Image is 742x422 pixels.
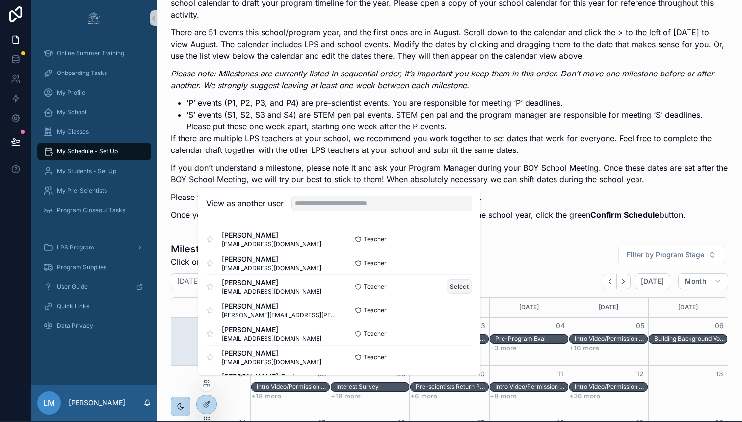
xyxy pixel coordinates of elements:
button: +18 more [331,392,361,400]
span: [EMAIL_ADDRESS][DOMAIN_NAME] [222,335,321,343]
div: Pre-scientists Return Permission Form [416,382,488,391]
span: Program Supplies [57,263,106,271]
span: [PERSON_NAME] [222,301,339,311]
span: [PERSON_NAME][EMAIL_ADDRESS][PERSON_NAME][DOMAIN_NAME] [222,311,339,319]
strong: Confirm Schedule [590,210,660,220]
span: Online Summer Training [57,50,124,57]
span: [PERSON_NAME] [222,230,321,240]
span: My Schedule - Set Up [57,148,118,155]
span: Month [685,277,706,286]
span: LPS Program [57,244,94,251]
p: If you don’t understand a milestone, please note it and ask your Program Manager during your BOY ... [171,162,728,185]
h1: Milestones Dates - ⚠️ Unconfirmed [171,242,397,256]
span: My Students - Set Up [57,167,116,175]
div: Building Background Vocab [654,335,727,343]
a: User Guide [37,278,151,296]
button: [DATE] [635,273,670,289]
div: Interest Survey [336,383,379,391]
span: [PERSON_NAME] [222,254,321,264]
a: My Profile [37,84,151,101]
span: Data Privacy [57,322,93,330]
div: [DATE] [571,298,647,317]
a: My Students - Set Up [37,162,151,180]
p: There are 51 events this school/program year, and the first ones are in August. Scroll down to th... [171,26,728,62]
a: My Classes [37,123,151,141]
span: Filter by Program Stage [627,250,704,260]
span: [PERSON_NAME] [222,278,321,288]
span: Quick Links [57,302,89,310]
a: Program Closeout Tasks [37,201,151,219]
span: My School [57,108,86,116]
span: [EMAIL_ADDRESS][DOMAIN_NAME] [222,288,321,296]
a: Data Privacy [37,317,151,335]
li: ‘S’ events (S1, S2, S3 and S4) are STEM pen pal events. STEM pen pal and the program manager are ... [186,109,728,132]
span: Teacher [364,330,387,338]
button: 06 [714,320,725,332]
button: 05 [634,320,646,332]
div: Interest Survey [336,382,379,391]
span: User Guide [57,283,88,291]
span: Teacher [364,306,387,314]
div: Intro Video/Permission Slips Sent Home [575,382,647,391]
div: Intro Video/Permission Slips Sent Home [495,382,568,391]
div: Intro Video/Permission Slips Sent Home [257,382,329,391]
span: Click on an event to edit the due date or use the table below. [171,256,397,268]
button: Back [603,274,617,289]
img: App logo [86,10,102,26]
span: [PERSON_NAME] [222,325,321,335]
span: Program Closeout Tasks [57,206,125,214]
button: 03 [475,320,487,332]
button: +26 more [569,392,600,400]
p: If there are multiple LPS teachers at your school, we recommend you work together to set dates th... [171,132,728,156]
p: [PERSON_NAME] [69,398,125,408]
a: My School [37,103,151,121]
h2: View as another user [206,198,284,209]
p: Please take the time now to carefully plan what will work for you and your students. [171,191,728,203]
div: Pre-scientists Return Permission Form [416,383,488,391]
a: Quick Links [37,298,151,315]
button: 04 [555,320,566,332]
button: Next [617,274,631,289]
span: [EMAIL_ADDRESS][DOMAIN_NAME] [222,358,321,366]
span: Teacher [364,235,387,243]
em: Please note: Milestones are currently listed in sequential order, it’s important you keep them in... [171,69,714,90]
a: My Schedule - Set Up [37,143,151,160]
a: Program Supplies [37,258,151,276]
span: My Classes [57,128,89,136]
a: My Pre-Scientists [37,182,151,199]
span: [PERSON_NAME]-Detlev [222,372,321,382]
span: LM [43,397,55,409]
div: scrollable content [31,38,157,348]
button: +18 more [251,392,281,400]
button: Select [447,279,472,294]
span: Teacher [364,283,387,291]
button: +16 more [569,344,599,352]
button: Month [678,273,728,289]
span: Teacher [364,353,387,361]
button: 13 [714,368,725,380]
div: Pre-Program Eval [495,335,546,343]
span: [EMAIL_ADDRESS][DOMAIN_NAME] [222,264,321,272]
span: Teacher [364,259,387,267]
button: +8 more [490,392,517,400]
button: Select Button [618,246,724,264]
div: Intro Video/Permission Slips Sent Home [575,383,647,391]
button: 10 [475,368,487,380]
div: Intro Video/Permission Slips Sent Home [495,383,568,391]
span: [DATE] [641,277,664,286]
span: [EMAIL_ADDRESS][DOMAIN_NAME] [222,240,321,248]
button: +3 more [490,344,517,352]
h2: [DATE] [177,276,200,286]
span: Onboarding Tasks [57,69,107,77]
li: ‘P’ events (P1, P2, P3, and P4) are pre-scientist events. You are responsible for meeting ‘P’ dea... [186,97,728,109]
button: 11 [555,368,566,380]
p: Once you have finished setting all of your program milestones through the end of the school year,... [171,209,728,221]
a: Onboarding Tasks [37,64,151,82]
div: Intro Video/Permission Slips Sent Home [575,335,647,343]
span: My Pre-Scientists [57,187,107,195]
button: 12 [634,368,646,380]
div: [DATE] [491,298,567,317]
